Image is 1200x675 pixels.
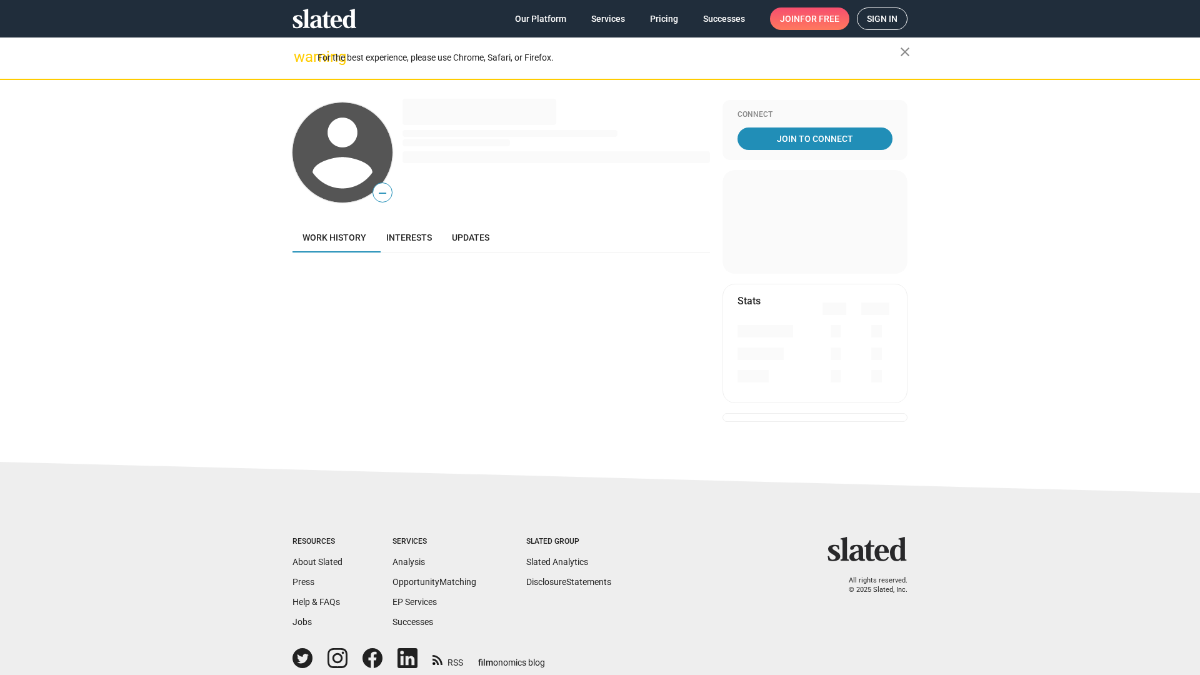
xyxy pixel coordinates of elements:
p: All rights reserved. © 2025 Slated, Inc. [836,576,907,594]
span: Join To Connect [740,127,890,150]
span: Pricing [650,7,678,30]
a: About Slated [292,557,342,567]
a: Join To Connect [737,127,892,150]
span: Join [780,7,839,30]
mat-card-title: Stats [737,294,761,307]
span: for free [800,7,839,30]
div: Connect [737,110,892,120]
a: Press [292,577,314,587]
span: Sign in [867,8,897,29]
a: Sign in [857,7,907,30]
a: Help & FAQs [292,597,340,607]
a: DisclosureStatements [526,577,611,587]
span: Interests [386,232,432,242]
a: Slated Analytics [526,557,588,567]
span: Updates [452,232,489,242]
span: Services [591,7,625,30]
div: Slated Group [526,537,611,547]
div: Resources [292,537,342,547]
a: Successes [693,7,755,30]
a: Analysis [392,557,425,567]
a: Pricing [640,7,688,30]
span: — [373,185,392,201]
div: Services [392,537,476,547]
span: Our Platform [515,7,566,30]
mat-icon: close [897,44,912,59]
mat-icon: warning [294,49,309,64]
a: Jobs [292,617,312,627]
a: filmonomics blog [478,647,545,669]
span: film [478,657,493,667]
a: Successes [392,617,433,627]
a: Our Platform [505,7,576,30]
a: EP Services [392,597,437,607]
div: For the best experience, please use Chrome, Safari, or Firefox. [317,49,900,66]
a: Updates [442,222,499,252]
span: Successes [703,7,745,30]
a: RSS [432,649,463,669]
a: OpportunityMatching [392,577,476,587]
a: Joinfor free [770,7,849,30]
a: Interests [376,222,442,252]
a: Work history [292,222,376,252]
a: Services [581,7,635,30]
span: Work history [302,232,366,242]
